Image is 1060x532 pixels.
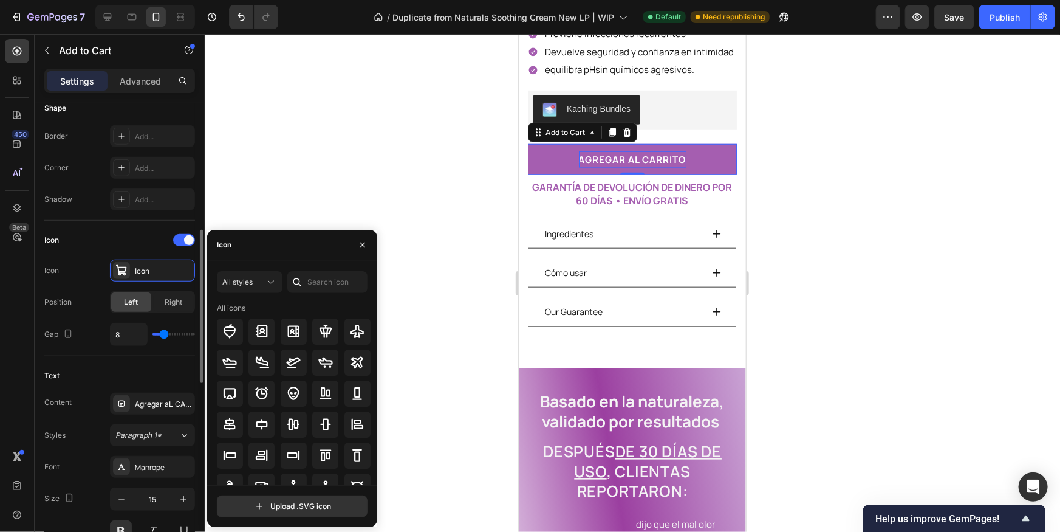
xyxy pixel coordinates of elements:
[253,500,331,513] div: Upload .SVG icon
[217,496,368,517] button: Upload .SVG icon
[222,277,253,286] span: All styles
[875,511,1033,526] button: Show survey - Help us improve GemPages!
[979,5,1030,29] button: Publish
[26,231,68,246] p: Cómo usar
[387,11,390,24] span: /
[59,43,162,58] p: Add to Cart
[934,5,974,29] button: Save
[60,117,168,134] div: Rich Text Editor. Editing area: main
[14,61,121,91] button: Kaching Bundles
[990,11,1020,24] div: Publish
[44,297,72,308] div: Position
[945,12,965,22] span: Save
[875,513,1019,525] span: Help us improve GemPages!
[44,131,68,142] div: Border
[44,265,59,276] div: Icon
[1019,472,1048,502] div: Open Intercom Messenger
[26,12,215,24] p: Devuelve seguridad y confianza en intimidad
[44,370,60,381] div: Text
[60,75,94,88] p: Settings
[14,147,214,174] strong: GARANTÍA DE DEVOLUCIÓN DE DINERO POR 60 DÍAS • ENVÍO GRATIS
[5,5,91,29] button: 7
[44,397,72,408] div: Content
[44,162,69,173] div: Corner
[24,69,38,83] img: KachingBundles.png
[655,12,681,22] span: Default
[44,194,72,205] div: Shadow
[229,5,278,29] div: Undo/Redo
[217,303,245,314] div: All icons
[111,323,147,345] input: Auto
[165,297,183,308] span: Right
[135,131,192,142] div: Add...
[44,326,75,343] div: Gap
[26,192,75,207] p: Ingredientes
[115,430,162,441] span: Paragraph 1*
[217,271,282,293] button: All styles
[80,10,85,24] p: 7
[519,34,746,532] iframe: Design area
[12,407,215,469] h2: Después , clientas reportaron:
[120,75,161,88] p: Advanced
[392,11,614,24] span: Duplicate from Naturals Soothing Cream New LP | WIP
[125,297,138,308] span: Left
[12,130,29,139] div: 450
[287,271,368,293] input: Search icon
[26,30,215,42] p: equilibra pHsin químicos agresivos.
[217,240,231,250] div: Icon
[12,491,111,525] h2: 96%
[44,461,60,472] div: Font
[26,270,84,285] p: Our Guarantee
[60,117,168,134] p: agregar aL CARRITO
[22,356,206,399] strong: Basado en la naturaleza, validado por resultados
[44,430,66,441] div: Styles
[48,69,112,81] div: Kaching Bundles
[44,235,59,246] div: Icon
[24,93,69,104] div: Add to Cart
[135,462,192,473] div: Manrope
[135,195,192,206] div: Add...
[135,266,192,277] div: Icon
[135,163,192,174] div: Add...
[9,223,29,232] div: Beta
[9,110,218,141] button: agregar aL CARRITO
[110,424,195,446] button: Paragraph 1*
[44,103,66,114] div: Shape
[135,399,192,410] div: Agregar aL CARRITO
[55,407,203,448] u: de 30 días de uso
[703,12,765,22] span: Need republishing
[44,491,77,507] div: Size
